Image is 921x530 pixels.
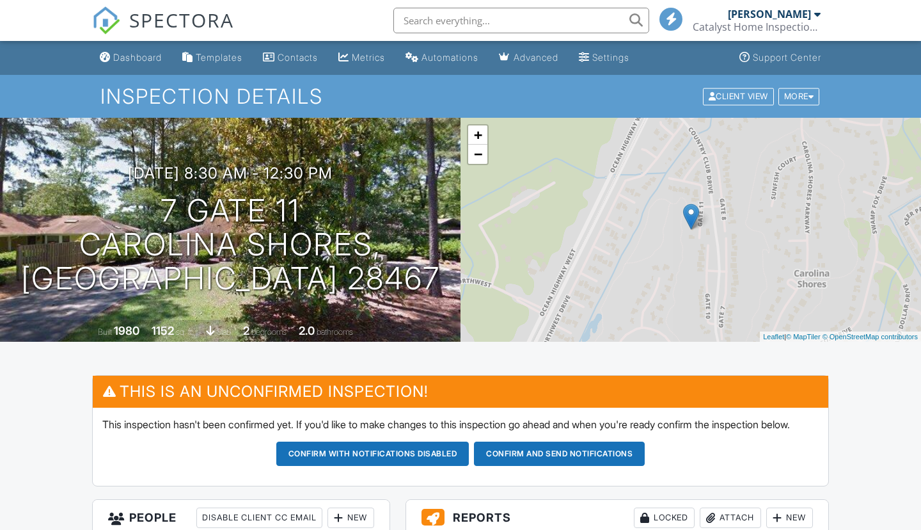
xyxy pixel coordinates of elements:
[592,52,629,63] div: Settings
[734,46,826,70] a: Support Center
[393,8,649,33] input: Search everything...
[129,6,234,33] span: SPECTORA
[276,442,469,466] button: Confirm with notifications disabled
[333,46,390,70] a: Metrics
[760,332,921,342] div: |
[634,508,695,528] div: Locked
[299,324,315,337] div: 2.0
[702,91,777,100] a: Client View
[278,52,318,63] div: Contacts
[753,52,821,63] div: Support Center
[514,52,558,63] div: Advanced
[20,194,440,295] h1: 7 Gate 11 Carolina Shores, [GEOGRAPHIC_DATA] 28467
[728,8,811,20] div: [PERSON_NAME]
[113,52,162,63] div: Dashboard
[196,52,242,63] div: Templates
[327,508,374,528] div: New
[92,17,234,44] a: SPECTORA
[786,333,821,341] a: © MapTiler
[100,85,821,108] h1: Inspection Details
[196,508,322,528] div: Disable Client CC Email
[421,52,478,63] div: Automations
[400,46,484,70] a: Automations (Basic)
[703,88,774,105] div: Client View
[114,324,139,337] div: 1980
[474,442,645,466] button: Confirm and send notifications
[693,20,821,33] div: Catalyst Home Inspections LLC
[177,46,248,70] a: Templates
[823,333,918,341] a: © OpenStreetMap contributors
[92,6,120,35] img: The Best Home Inspection Software - Spectora
[128,165,333,182] h3: [DATE] 8:30 am - 12:30 pm
[700,508,761,528] div: Attach
[258,46,323,70] a: Contacts
[251,327,287,337] span: bedrooms
[98,327,112,337] span: Built
[468,145,487,164] a: Zoom out
[243,324,249,337] div: 2
[352,52,385,63] div: Metrics
[217,327,231,337] span: slab
[317,327,353,337] span: bathrooms
[763,333,784,341] a: Leaflet
[574,46,634,70] a: Settings
[778,88,820,105] div: More
[152,324,174,337] div: 1152
[95,46,167,70] a: Dashboard
[93,376,828,407] h3: This is an Unconfirmed Inspection!
[766,508,813,528] div: New
[468,125,487,145] a: Zoom in
[494,46,563,70] a: Advanced
[102,417,819,431] p: This inspection hasn't been confirmed yet. If you'd like to make changes to this inspection go ah...
[176,327,194,337] span: sq. ft.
